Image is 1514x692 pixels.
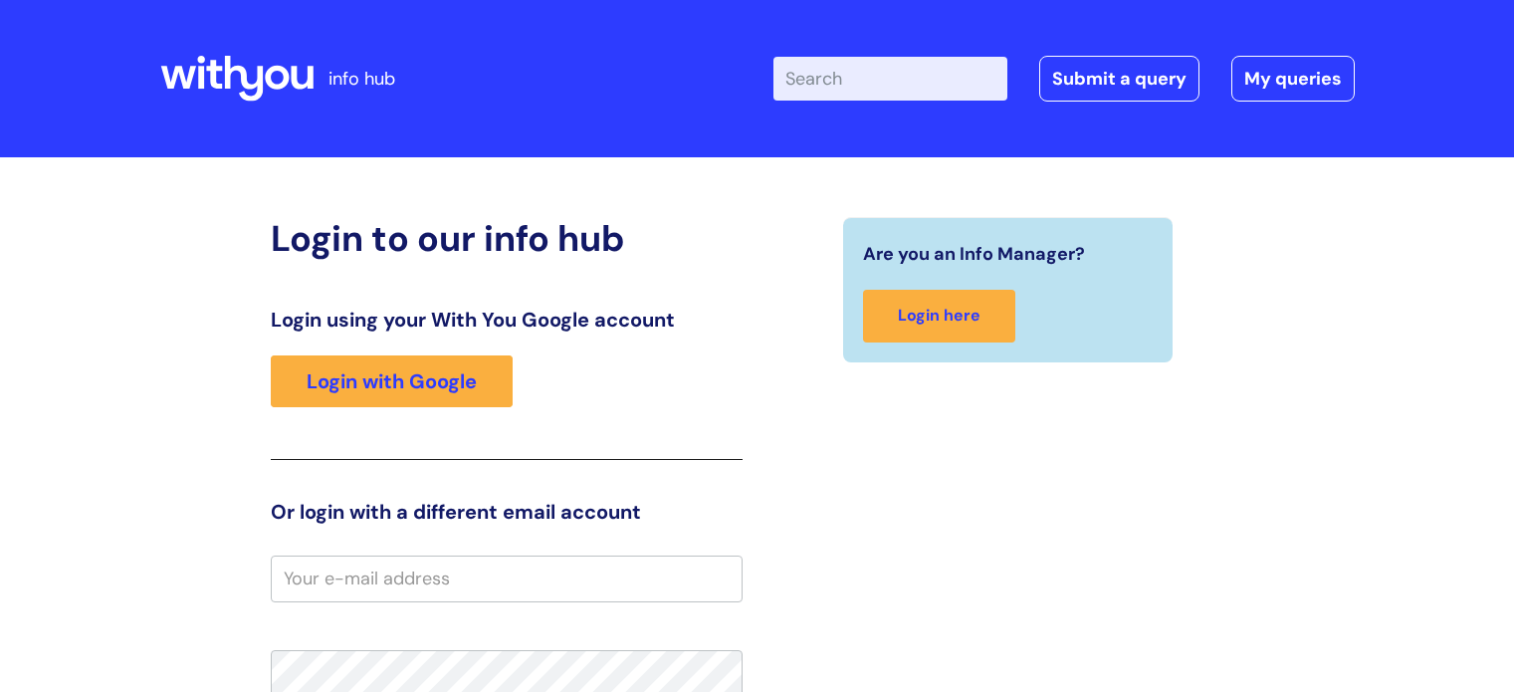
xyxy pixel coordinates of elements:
[1039,56,1199,102] a: Submit a query
[328,63,395,95] p: info hub
[1231,56,1355,102] a: My queries
[271,556,743,601] input: Your e-mail address
[863,290,1015,343] a: Login here
[773,57,1007,101] input: Search
[271,308,743,332] h3: Login using your With You Google account
[271,500,743,524] h3: Or login with a different email account
[271,217,743,260] h2: Login to our info hub
[863,238,1085,270] span: Are you an Info Manager?
[271,355,513,407] a: Login with Google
